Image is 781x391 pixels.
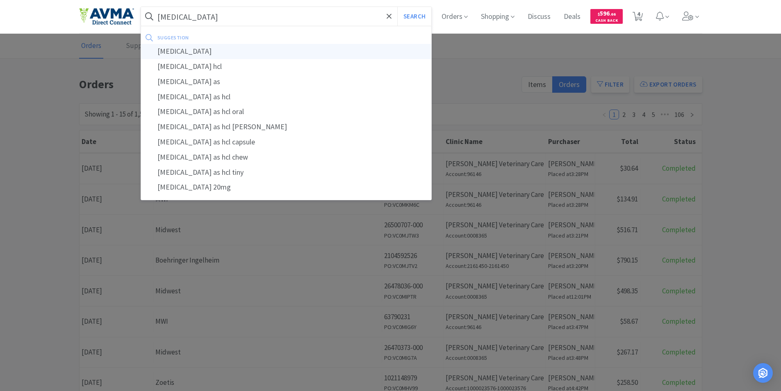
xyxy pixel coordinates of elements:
[598,9,616,17] span: 596
[157,31,308,44] div: suggestion
[590,5,623,27] a: $596.66Cash Back
[560,13,584,21] a: Deals
[598,11,600,17] span: $
[595,18,618,24] span: Cash Back
[141,104,432,119] div: [MEDICAL_DATA] as hcl oral
[610,11,616,17] span: . 66
[141,89,432,105] div: [MEDICAL_DATA] as hcl
[397,7,431,26] button: Search
[141,74,432,89] div: [MEDICAL_DATA] as
[141,150,432,165] div: [MEDICAL_DATA] as hcl chew
[79,8,134,25] img: e4e33dab9f054f5782a47901c742baa9_102.png
[141,180,432,195] div: [MEDICAL_DATA] 20mg
[141,7,432,26] input: Search by item, sku, manufacturer, ingredient, size...
[141,119,432,135] div: [MEDICAL_DATA] as hcl [PERSON_NAME]
[141,135,432,150] div: [MEDICAL_DATA] as hcl capsule
[141,59,432,74] div: [MEDICAL_DATA] hcl
[629,14,646,21] a: 4
[141,44,432,59] div: [MEDICAL_DATA]
[524,13,554,21] a: Discuss
[753,363,773,383] div: Open Intercom Messenger
[141,165,432,180] div: [MEDICAL_DATA] as hcl tiny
